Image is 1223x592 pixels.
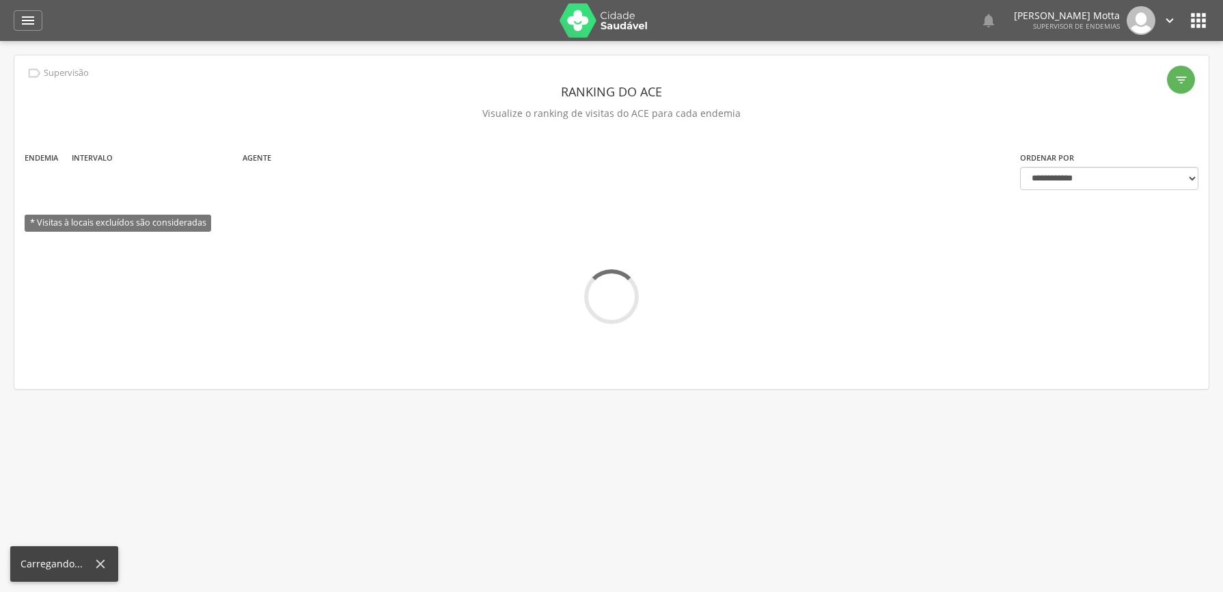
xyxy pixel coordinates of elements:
i:  [20,12,36,29]
span: * Visitas à locais excluídos são consideradas [25,215,211,232]
i:  [27,66,42,81]
label: Ordenar por [1020,152,1074,163]
i:  [1174,73,1188,87]
div: Filtro [1167,66,1195,94]
p: [PERSON_NAME] Motta [1014,11,1120,21]
p: Supervisão [44,68,89,79]
div: Carregando... [20,557,93,571]
header: Ranking do ACE [25,79,1198,104]
label: Endemia [25,152,58,163]
a:  [1162,6,1177,35]
a:  [980,6,997,35]
i:  [1187,10,1209,31]
i:  [1162,13,1177,28]
a:  [14,10,42,31]
i:  [980,12,997,29]
label: Agente [243,152,271,163]
p: Visualize o ranking de visitas do ACE para cada endemia [25,104,1198,123]
label: Intervalo [72,152,113,163]
span: Supervisor de Endemias [1033,21,1120,31]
